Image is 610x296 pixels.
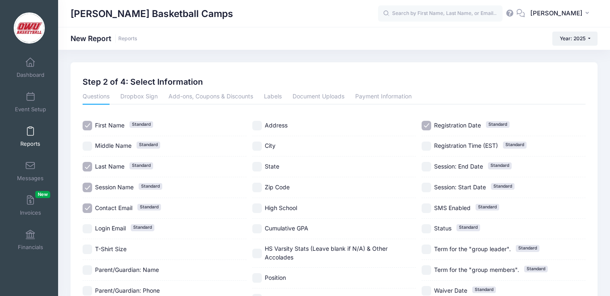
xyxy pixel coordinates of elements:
[95,266,159,273] span: Parent/Guardian: Name
[265,245,388,261] span: HS Varsity Stats (Leave blank if N/A) & Other Accolades
[95,183,134,191] span: Session Name
[434,287,467,294] span: Waiver Date
[95,287,160,294] span: Parent/Guardian: Phone
[252,162,262,171] input: State
[95,245,127,252] span: T-Shirt Size
[168,90,253,105] a: Add-ons, Coupons & Discounts
[265,142,276,149] span: City
[530,9,583,18] span: [PERSON_NAME]
[11,191,50,220] a: InvoicesNew
[83,286,92,296] input: Parent/Guardian: Phone
[14,12,45,44] img: David Vogel Basketball Camps
[422,203,431,213] input: SMS EnabledStandard
[265,225,308,232] span: Cumulative GPA
[560,35,586,42] span: Year: 2025
[11,122,50,151] a: Reports
[488,162,512,169] span: Standard
[83,224,92,234] input: Login EmailStandard
[552,32,598,46] button: Year: 2025
[486,121,510,128] span: Standard
[18,244,43,251] span: Financials
[264,90,282,105] a: Labels
[83,183,92,192] input: Session NameStandard
[503,142,527,148] span: Standard
[491,183,515,190] span: Standard
[472,286,496,293] span: Standard
[422,162,431,171] input: Session: End DateStandard
[83,245,92,254] input: T-Shirt Size
[252,121,262,130] input: Address
[83,142,92,151] input: Middle NameStandard
[434,204,471,211] span: SMS Enabled
[129,162,153,169] span: Standard
[35,191,50,198] span: New
[434,163,483,170] span: Session: End Date
[139,183,162,190] span: Standard
[252,273,262,283] input: Position
[434,122,481,129] span: Registration Date
[129,121,153,128] span: Standard
[525,4,598,23] button: [PERSON_NAME]
[11,225,50,254] a: Financials
[476,204,499,210] span: Standard
[456,224,480,231] span: Standard
[95,142,132,149] span: Middle Name
[355,90,412,105] a: Payment Information
[422,121,431,130] input: Registration DateStandard
[17,71,44,78] span: Dashboard
[524,266,548,272] span: Standard
[265,204,297,211] span: High School
[20,140,40,147] span: Reports
[265,122,288,129] span: Address
[293,90,344,105] a: Document Uploads
[11,88,50,117] a: Event Setup
[422,245,431,254] input: Term for the "group leader".Standard
[83,121,92,130] input: First NameStandard
[434,225,451,232] span: Status
[422,142,431,151] input: Registration Time (EST)Standard
[252,183,262,192] input: Zip Code
[434,183,486,191] span: Session: Start Date
[265,274,286,281] span: Position
[422,183,431,192] input: Session: Start DateStandard
[434,245,511,252] span: Term for the "group leader".
[422,265,431,275] input: Term for the "group members".Standard
[265,183,290,191] span: Zip Code
[422,286,431,296] input: Waiver DateStandard
[252,203,262,213] input: High School
[118,36,137,42] a: Reports
[83,265,92,275] input: Parent/Guardian: Name
[434,142,498,149] span: Registration Time (EST)
[17,175,44,182] span: Messages
[83,162,92,171] input: Last NameStandard
[95,163,124,170] span: Last Name
[95,122,124,129] span: First Name
[83,90,110,105] a: Questions
[516,245,539,252] span: Standard
[83,77,203,87] h2: Step 2 of 4: Select Information
[131,224,154,231] span: Standard
[252,224,262,234] input: Cumulative GPA
[252,249,262,258] input: HS Varsity Stats (Leave blank if N/A) & Other Accolades
[137,142,160,148] span: Standard
[71,4,233,23] h1: [PERSON_NAME] Basketball Camps
[252,142,262,151] input: City
[95,225,126,232] span: Login Email
[11,157,50,186] a: Messages
[11,53,50,82] a: Dashboard
[20,209,41,216] span: Invoices
[378,5,503,22] input: Search by First Name, Last Name, or Email...
[83,203,92,213] input: Contact EmailStandard
[434,266,519,273] span: Term for the "group members".
[120,90,158,105] a: Dropbox Sign
[422,224,431,234] input: StatusStandard
[137,204,161,210] span: Standard
[71,34,137,43] h1: New Report
[95,204,132,211] span: Contact Email
[15,106,46,113] span: Event Setup
[265,163,279,170] span: State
